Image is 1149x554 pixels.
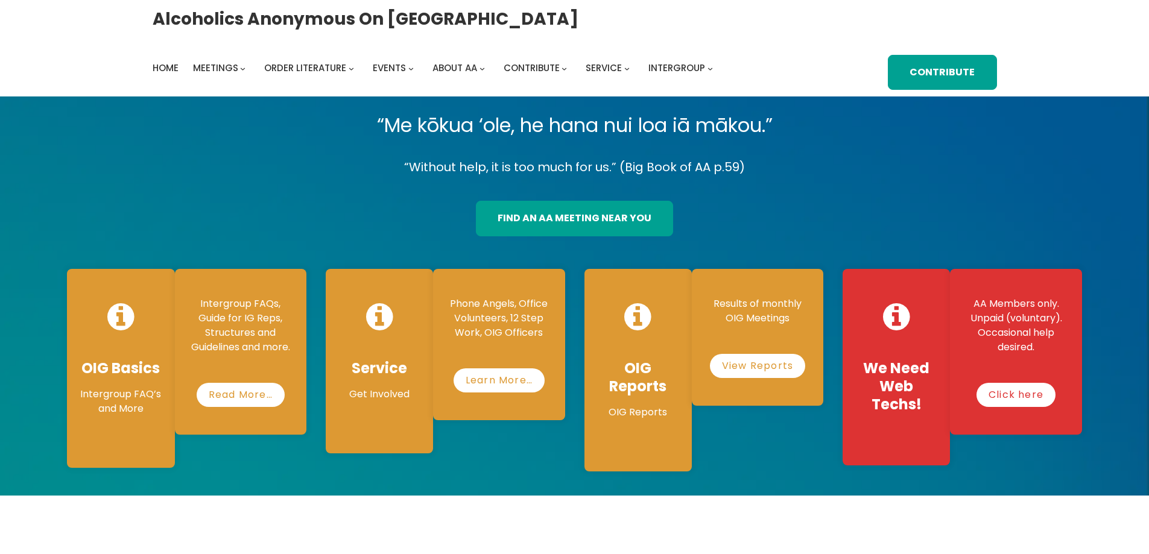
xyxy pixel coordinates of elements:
[432,61,477,74] span: About AA
[153,60,717,77] nav: Intergroup
[504,61,560,74] span: Contribute
[57,157,1092,178] p: “Without help, it is too much for us.” (Big Book of AA p.59)
[79,387,162,416] p: Intergroup FAQ’s and More
[193,61,238,74] span: Meetings
[597,359,680,395] h4: OIG Reports
[704,297,811,326] p: Results of monthly OIG Meetings
[197,383,285,407] a: Read More…
[480,65,485,71] button: About AA submenu
[504,60,560,77] a: Contribute
[373,60,406,77] a: Events
[193,60,238,77] a: Meetings
[476,201,673,236] a: find an aa meeting near you
[586,61,622,74] span: Service
[454,368,545,392] a: Learn More…
[264,61,346,74] span: Order Literature
[962,297,1069,354] p: AA Members only. Unpaid (voluntary). Occasional help desired.
[153,4,578,34] a: Alcoholics Anonymous on [GEOGRAPHIC_DATA]
[855,359,938,414] h4: We Need Web Techs!
[338,387,421,401] p: Get Involved
[153,61,179,74] span: Home
[432,60,477,77] a: About AA
[153,60,179,77] a: Home
[710,354,805,378] a: View Reports
[597,405,680,420] p: OIG Reports
[624,65,630,71] button: Service submenu
[445,297,552,340] p: Phone Angels, Office Volunteers, 12 Step Work, OIG Officers
[240,65,245,71] button: Meetings submenu
[562,65,567,71] button: Contribute submenu
[707,65,713,71] button: Intergroup submenu
[187,297,294,354] p: Intergroup FAQs, Guide for IG Reps, Structures and Guidelines and more.
[408,65,414,71] button: Events submenu
[57,109,1092,142] p: “Me kōkua ‘ole, he hana nui loa iā mākou.”
[976,383,1056,407] a: Click here
[648,61,705,74] span: Intergroup
[648,60,705,77] a: Intergroup
[338,359,421,377] h4: Service
[349,65,354,71] button: Order Literature submenu
[586,60,622,77] a: Service
[888,55,996,90] a: Contribute
[79,359,162,377] h4: OIG Basics
[373,61,406,74] span: Events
